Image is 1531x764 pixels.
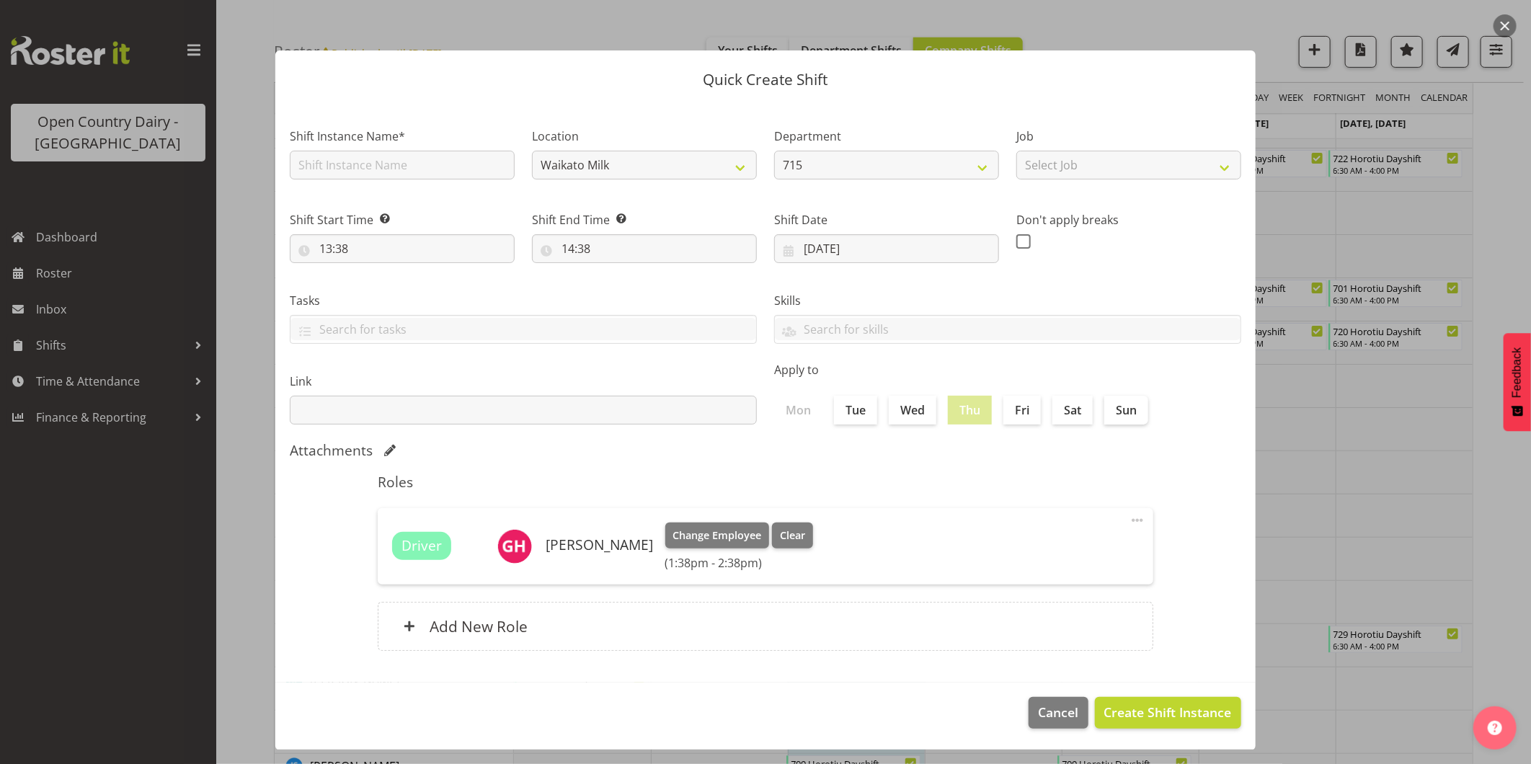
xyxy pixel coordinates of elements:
[665,523,770,548] button: Change Employee
[430,617,528,636] h6: Add New Role
[1104,396,1148,425] label: Sun
[290,211,515,228] label: Shift Start Time
[1016,211,1241,228] label: Don't apply breaks
[290,72,1241,87] p: Quick Create Shift
[772,523,813,548] button: Clear
[774,211,999,228] label: Shift Date
[948,396,992,425] label: Thu
[774,396,822,425] label: Mon
[290,373,757,390] label: Link
[1003,396,1041,425] label: Fri
[378,474,1153,491] h5: Roles
[290,128,515,145] label: Shift Instance Name*
[774,234,999,263] input: Click to select...
[1016,128,1241,145] label: Job
[290,292,757,309] label: Tasks
[290,234,515,263] input: Click to select...
[1052,396,1093,425] label: Sat
[532,211,757,228] label: Shift End Time
[1029,697,1088,729] button: Cancel
[834,396,877,425] label: Tue
[774,292,1241,309] label: Skills
[889,396,936,425] label: Wed
[290,442,373,459] h5: Attachments
[665,556,813,570] h6: (1:38pm - 2:38pm)
[290,151,515,179] input: Shift Instance Name
[1504,333,1531,431] button: Feedback - Show survey
[290,318,756,340] input: Search for tasks
[1104,703,1232,721] span: Create Shift Instance
[774,128,999,145] label: Department
[775,318,1241,340] input: Search for skills
[1095,697,1241,729] button: Create Shift Instance
[532,234,757,263] input: Click to select...
[497,529,532,564] img: greg-healey9914.jpg
[532,128,757,145] label: Location
[401,536,442,556] span: Driver
[774,361,1241,378] label: Apply to
[1488,721,1502,735] img: help-xxl-2.png
[1511,347,1524,398] span: Feedback
[673,528,761,543] span: Change Employee
[1039,703,1079,721] span: Cancel
[780,528,805,543] span: Clear
[546,537,654,553] h6: [PERSON_NAME]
